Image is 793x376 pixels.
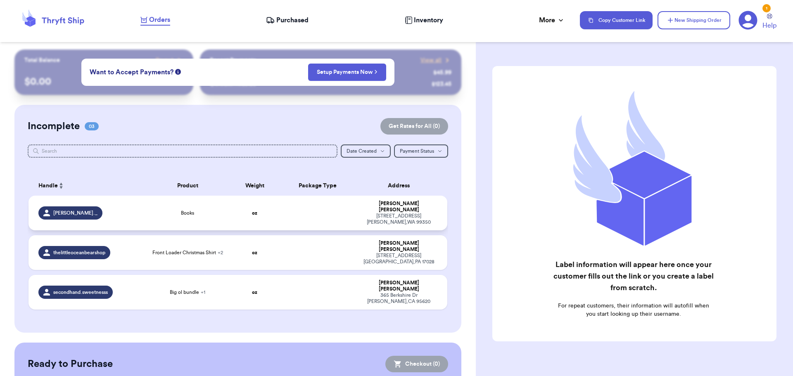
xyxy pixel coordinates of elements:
[762,21,776,31] span: Help
[252,250,257,255] strong: oz
[355,176,447,196] th: Address
[380,118,448,135] button: Get Rates for All (0)
[53,210,97,216] span: [PERSON_NAME]._
[360,292,437,305] div: 365 Berkshire Dr [PERSON_NAME] , CA 95620
[152,249,223,256] span: Front Loader Christmas Shirt
[762,4,771,12] div: 1
[28,357,113,371] h2: Ready to Purchase
[210,56,256,64] p: Recent Payments
[414,15,443,25] span: Inventory
[146,176,230,196] th: Product
[230,176,280,196] th: Weight
[24,56,60,64] p: Total Balance
[201,290,205,295] span: + 1
[218,250,223,255] span: + 2
[53,249,105,256] span: thelittleoceanbearshop
[85,122,99,130] span: 03
[539,15,565,25] div: More
[553,259,714,293] h2: Label information will appear here once your customer fills out the link or you create a label fr...
[420,56,451,64] a: View all
[341,144,391,158] button: Date Created
[420,56,442,64] span: View all
[156,56,183,64] a: Payout
[58,181,64,191] button: Sort ascending
[347,149,377,154] span: Date Created
[405,15,443,25] a: Inventory
[400,149,434,154] span: Payment Status
[140,15,170,26] a: Orders
[308,64,386,81] button: Setup Payments Now
[156,56,173,64] span: Payout
[149,15,170,25] span: Orders
[394,144,448,158] button: Payment Status
[90,67,173,77] span: Want to Accept Payments?
[317,68,378,76] a: Setup Payments Now
[360,201,437,213] div: [PERSON_NAME] [PERSON_NAME]
[432,80,451,88] div: $ 123.45
[738,11,757,30] a: 1
[385,356,448,372] button: Checkout (0)
[360,253,437,265] div: [STREET_ADDRESS] [GEOGRAPHIC_DATA] , PA 17028
[762,14,776,31] a: Help
[433,69,451,77] div: $ 45.99
[28,120,80,133] h2: Incomplete
[360,213,437,225] div: [STREET_ADDRESS] [PERSON_NAME] , WA 99350
[360,240,437,253] div: [PERSON_NAME] [PERSON_NAME]
[252,210,257,215] strong: oz
[38,182,58,190] span: Handle
[28,144,338,158] input: Search
[553,302,714,318] p: For repeat customers, their information will autofill when you start looking up their username.
[53,289,108,296] span: secondhand.sweetnesss
[658,11,730,29] button: New Shipping Order
[181,210,194,216] span: Books
[280,176,355,196] th: Package Type
[24,75,183,88] p: $ 0.00
[276,15,309,25] span: Purchased
[580,11,653,29] button: Copy Customer Link
[252,290,257,295] strong: oz
[170,289,205,296] span: Big ol bundle
[266,15,309,25] a: Purchased
[360,280,437,292] div: [PERSON_NAME] [PERSON_NAME]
